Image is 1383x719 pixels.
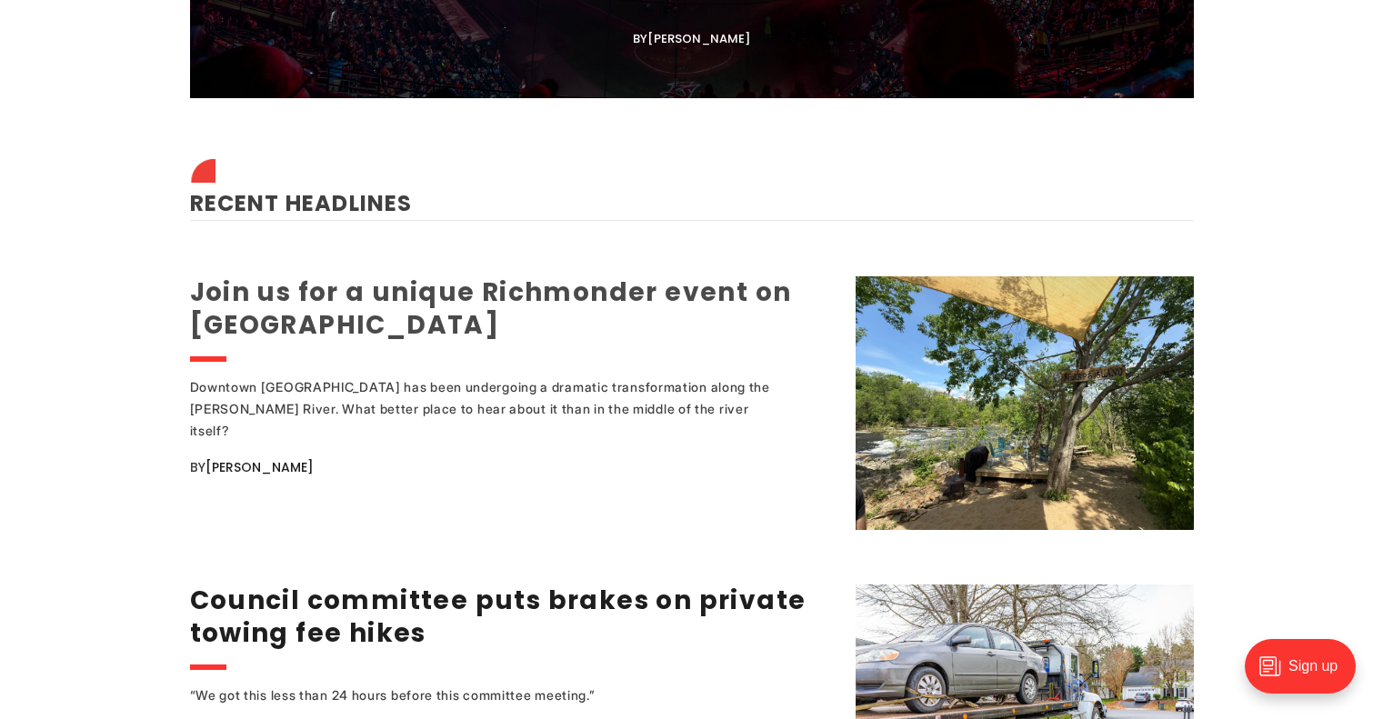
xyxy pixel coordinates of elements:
a: Council committee puts brakes on private towing fee hikes [190,583,807,651]
div: By [190,456,833,478]
a: [PERSON_NAME] [205,458,314,476]
h2: Recent Headlines [190,164,1194,220]
img: Join us for a unique Richmonder event on Sharp's Island [856,276,1194,530]
iframe: portal-trigger [1229,630,1383,719]
div: By [633,32,750,45]
div: Downtown [GEOGRAPHIC_DATA] has been undergoing a dramatic transformation along the [PERSON_NAME] ... [190,376,781,442]
a: [PERSON_NAME] [647,30,750,47]
a: Join us for a unique Richmonder event on [GEOGRAPHIC_DATA] [190,275,792,343]
div: “We got this less than 24 hours before this committee meeting.” [190,684,781,706]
